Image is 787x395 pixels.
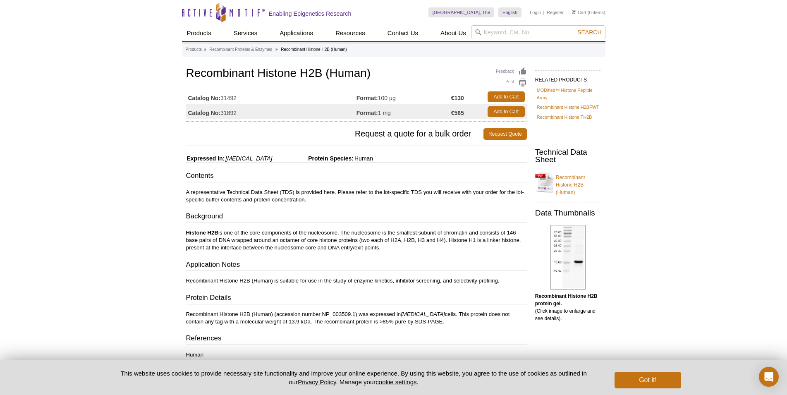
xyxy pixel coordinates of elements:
a: Recombinant Histone H2B (Human) [535,169,601,196]
h3: Background [186,211,527,223]
p: is one of the core components of the nucleosome. The nucleosome is the smallest subunit of chroma... [186,229,527,251]
p: This website uses cookies to provide necessary site functionality and improve your online experie... [106,369,601,386]
span: Expressed In: [186,155,225,162]
a: Recombinant Histone TH2B [537,113,592,121]
strong: €130 [451,94,464,102]
img: Recombinant Histone H2B protein gel. [550,225,586,290]
a: Contact Us [383,25,423,41]
a: Add to Cart [488,91,525,102]
div: Open Intercom Messenger [759,367,779,387]
strong: Catalog No: [188,109,221,117]
h3: Protein Details [186,293,527,304]
a: Recombinant Histone H2BFWT [537,103,599,111]
h2: Data Thumbnails [535,209,601,217]
a: Applications [275,25,318,41]
span: Search [577,29,601,36]
p: Human [186,351,527,359]
li: » [275,47,278,52]
a: Print [496,78,527,87]
h2: Technical Data Sheet [535,148,601,163]
li: Recombinant Histone H2B (Human) [281,47,347,52]
button: cookie settings [376,378,416,385]
p: Recombinant Histone H2B (Human) is suitable for use in the study of enzyme kinetics, inhibitor sc... [186,277,527,285]
a: Feedback [496,67,527,76]
strong: €565 [451,109,464,117]
strong: Catalog No: [188,94,221,102]
a: Products [186,46,202,53]
span: Human [354,155,373,162]
h3: Application Notes [186,260,527,271]
h2: RELATED PRODUCTS [535,70,601,85]
td: 31892 [186,104,356,119]
input: Keyword, Cat. No. [471,25,605,39]
a: Register [547,10,564,15]
td: 100 µg [356,89,451,104]
p: (Click image to enlarge and see details). [535,292,601,322]
td: 1 mg [356,104,451,119]
a: Add to Cart [488,106,525,117]
i: [MEDICAL_DATA] [225,155,272,162]
span: Protein Species: [274,155,354,162]
h3: References [186,333,527,345]
li: (0 items) [572,7,605,17]
a: Privacy Policy [298,378,336,385]
b: Recombinant Histone H2B protein gel. [535,293,598,306]
li: » [204,47,206,52]
strong: Histone H2B [186,230,218,236]
a: [GEOGRAPHIC_DATA], The [428,7,494,17]
a: Request Quote [483,128,527,140]
strong: Format: [356,109,378,117]
img: Your Cart [572,10,576,14]
a: Resources [330,25,370,41]
a: About Us [435,25,471,41]
li: | [543,7,545,17]
button: Search [575,29,604,36]
a: Cart [572,10,586,15]
strong: Format: [356,94,378,102]
a: English [498,7,521,17]
p: Recombinant Histone H2B (Human) (accession number NP_003509.1) was expressed in cells. This prote... [186,311,527,326]
a: Login [530,10,541,15]
h3: Contents [186,171,527,182]
i: [MEDICAL_DATA] [401,311,445,317]
a: Products [182,25,216,41]
a: Services [229,25,263,41]
h1: Recombinant Histone H2B (Human) [186,67,527,81]
a: MODified™ Histone Peptide Array [537,86,600,101]
a: Recombinant Proteins & Enzymes [209,46,272,53]
span: Request a quote for a bulk order [186,128,484,140]
td: 31492 [186,89,356,104]
p: A representative Technical Data Sheet (TDS) is provided here. Please refer to the lot-specific TD... [186,189,527,203]
button: Got it! [615,372,681,388]
h2: Enabling Epigenetics Research [269,10,352,17]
